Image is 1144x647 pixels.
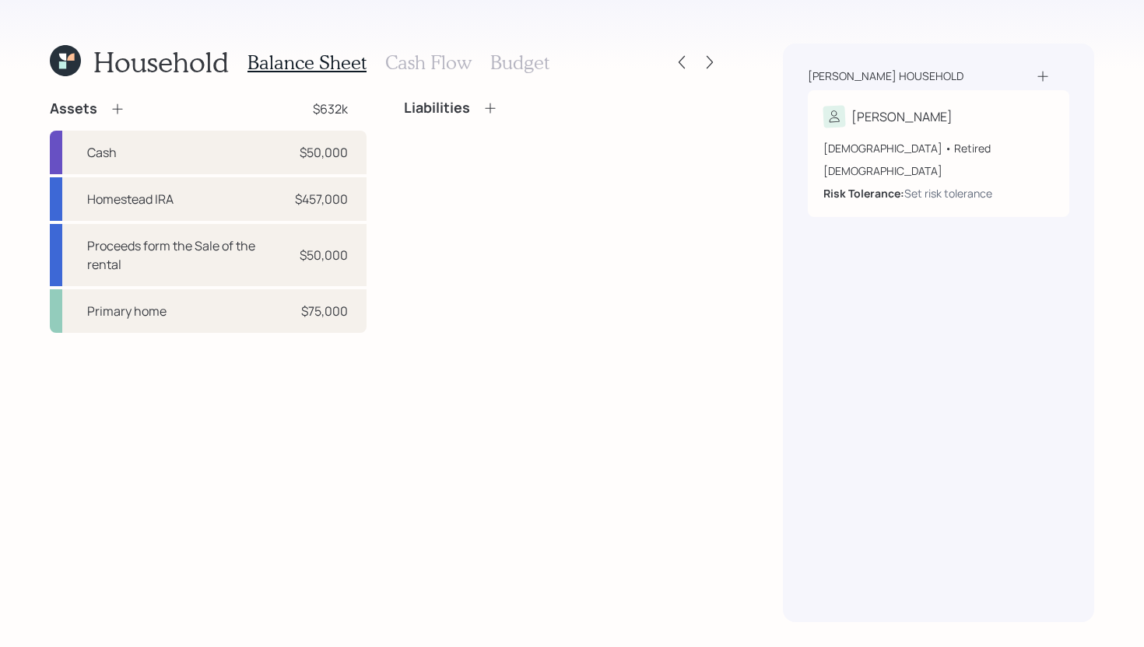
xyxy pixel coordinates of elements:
div: [PERSON_NAME] [851,107,953,126]
div: Homestead IRA [87,190,174,208]
h4: Assets [50,100,97,117]
div: [DEMOGRAPHIC_DATA] • Retired [823,140,1054,156]
div: Set risk tolerance [904,185,992,201]
div: $457,000 [295,190,348,208]
div: $50,000 [300,143,348,162]
div: Primary home [87,302,167,320]
div: [DEMOGRAPHIC_DATA] [823,163,1054,179]
div: $75,000 [301,302,348,320]
h4: Liabilities [404,100,470,117]
h3: Budget [490,51,549,74]
div: [PERSON_NAME] household [808,68,963,84]
h3: Balance Sheet [247,51,367,74]
div: $632k [313,100,348,118]
div: $50,000 [300,246,348,264]
h1: Household [93,45,229,79]
div: Cash [87,143,117,162]
h3: Cash Flow [385,51,472,74]
div: Proceeds form the Sale of the rental [87,236,288,274]
b: Risk Tolerance: [823,186,904,201]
